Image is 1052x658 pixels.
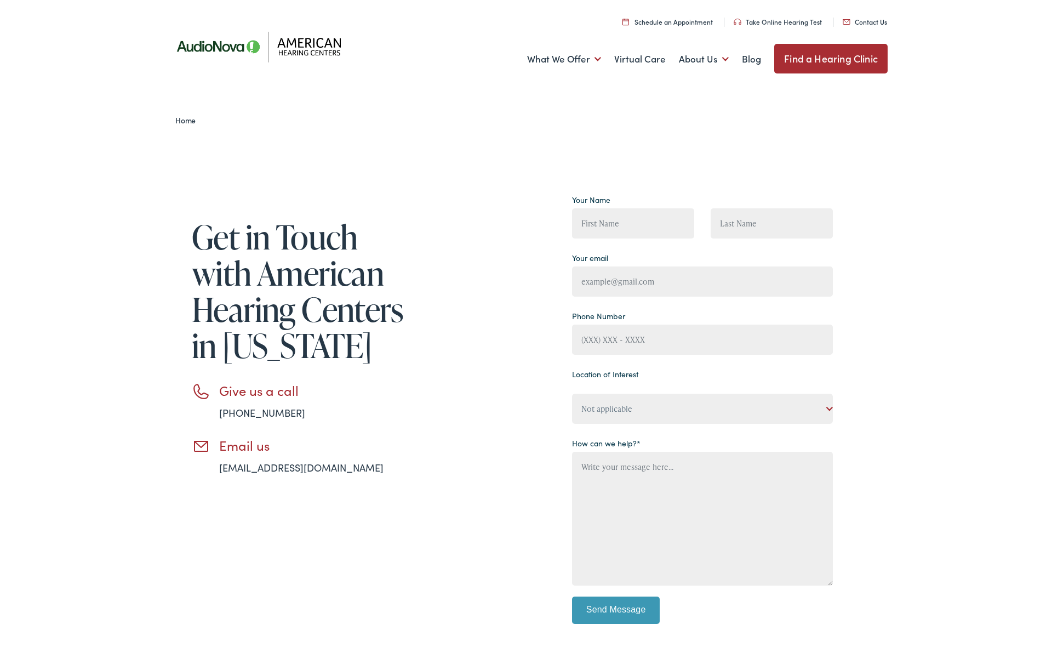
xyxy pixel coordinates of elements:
[622,17,713,26] a: Schedule an Appointment
[219,461,384,474] a: [EMAIL_ADDRESS][DOMAIN_NAME]
[572,266,833,297] input: example@gmail.com
[622,18,629,25] img: utility icon
[843,17,887,26] a: Contact Us
[219,406,305,419] a: [PHONE_NUMBER]
[843,19,850,25] img: utility icon
[742,39,761,80] a: Blog
[572,310,625,322] label: Phone Number
[192,219,416,364] h1: Get in Touch with American Hearing Centers in [US_STATE]
[572,368,638,380] label: Location of Interest
[219,438,416,453] h3: Email us
[734,19,741,25] img: utility icon
[219,383,416,399] h3: Give us a call
[572,325,833,355] input: (XXX) XXX - XXXX
[614,39,666,80] a: Virtual Care
[679,39,729,80] a: About Us
[774,44,888,73] a: Find a Hearing Clinic
[572,191,833,632] form: Contact form
[175,115,201,126] a: Home
[711,208,833,239] input: Last Name
[527,39,601,80] a: What We Offer
[572,194,610,206] label: Your Name
[572,438,641,449] label: How can we help?
[572,208,694,239] input: First Name
[572,597,660,624] input: Send Message
[572,252,608,264] label: Your email
[734,17,822,26] a: Take Online Hearing Test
